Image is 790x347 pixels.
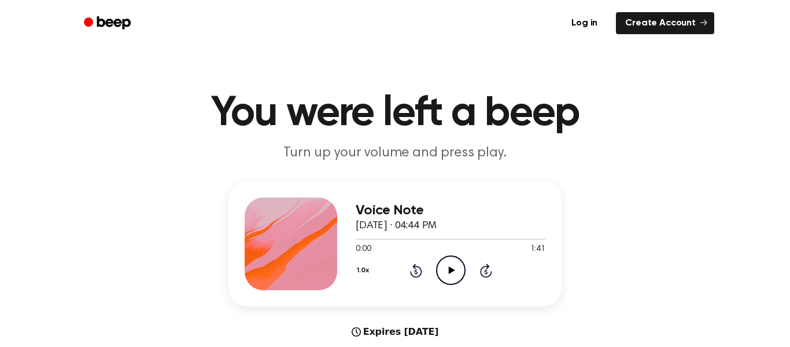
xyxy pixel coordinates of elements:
span: 0:00 [356,243,371,255]
button: 1.0x [356,261,373,280]
span: 1:41 [530,243,545,255]
h1: You were left a beep [99,93,691,134]
span: [DATE] · 04:44 PM [356,221,437,231]
a: Create Account [616,12,714,34]
a: Beep [76,12,141,35]
p: Turn up your volume and press play. [173,144,617,163]
h3: Voice Note [356,203,545,218]
div: Expires [DATE] [352,325,439,339]
a: Log in [560,10,609,36]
